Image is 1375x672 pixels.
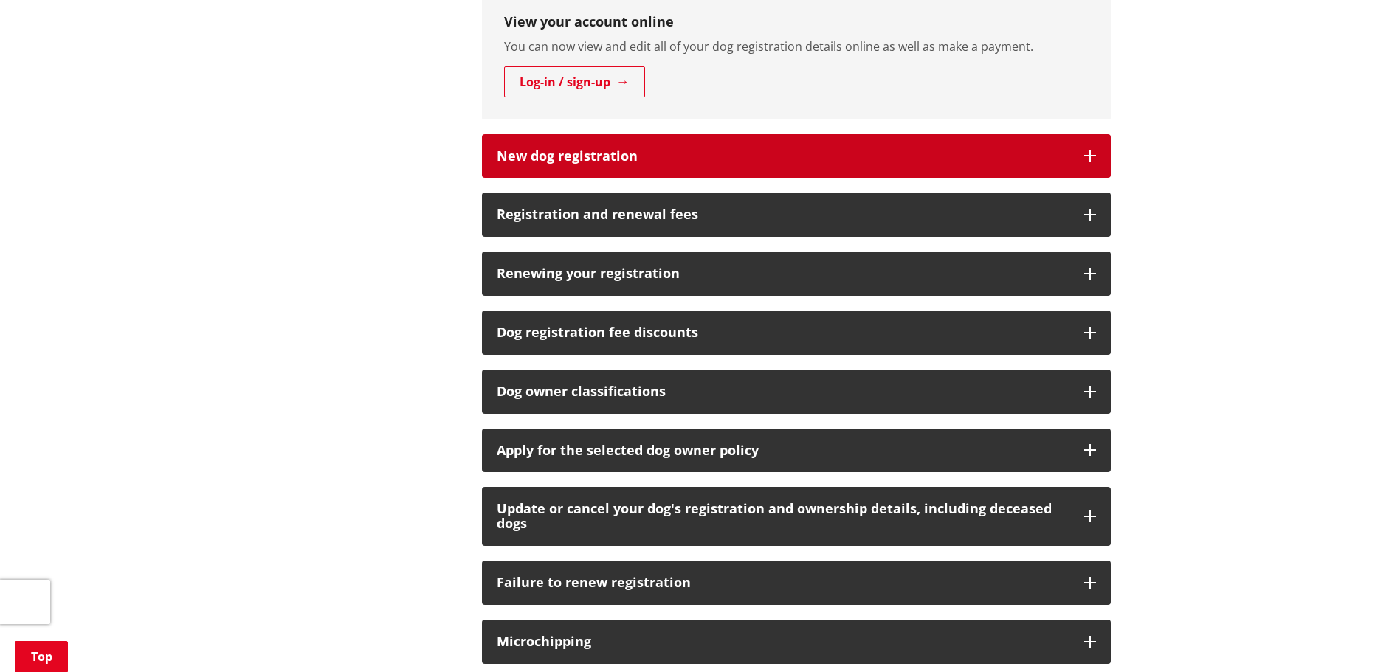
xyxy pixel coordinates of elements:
[497,149,1069,164] h3: New dog registration
[482,134,1111,179] button: New dog registration
[482,561,1111,605] button: Failure to renew registration
[497,384,1069,399] h3: Dog owner classifications
[497,207,1069,222] h3: Registration and renewal fees
[497,325,1069,340] h3: Dog registration fee discounts
[482,252,1111,296] button: Renewing your registration
[482,487,1111,546] button: Update or cancel your dog's registration and ownership details, including deceased dogs
[497,502,1069,531] h3: Update or cancel your dog's registration and ownership details, including deceased dogs
[1307,610,1360,663] iframe: Messenger Launcher
[497,634,1069,649] h3: Microchipping
[482,620,1111,664] button: Microchipping
[497,443,1069,458] div: Apply for the selected dog owner policy
[482,311,1111,355] button: Dog registration fee discounts
[15,641,68,672] a: Top
[497,266,1069,281] h3: Renewing your registration
[504,66,645,97] a: Log-in / sign-up
[482,429,1111,473] button: Apply for the selected dog owner policy
[482,193,1111,237] button: Registration and renewal fees
[504,38,1089,55] p: You can now view and edit all of your dog registration details online as well as make a payment.
[482,370,1111,414] button: Dog owner classifications
[497,575,1069,590] h3: Failure to renew registration
[504,14,1089,30] h3: View your account online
